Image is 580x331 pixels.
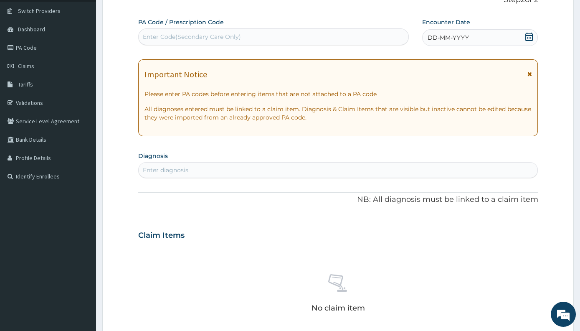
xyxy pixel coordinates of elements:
span: Claims [18,62,34,70]
h1: Important Notice [144,70,207,79]
span: DD-MM-YYYY [428,33,469,42]
label: Diagnosis [138,152,168,160]
span: We're online! [48,105,115,190]
p: NB: All diagnosis must be linked to a claim item [138,194,538,205]
span: Dashboard [18,25,45,33]
h3: Claim Items [138,231,185,240]
label: Encounter Date [422,18,470,26]
div: Enter Code(Secondary Care Only) [143,33,241,41]
p: All diagnoses entered must be linked to a claim item. Diagnosis & Claim Items that are visible bu... [144,105,532,122]
img: d_794563401_company_1708531726252_794563401 [15,42,34,63]
div: Minimize live chat window [137,4,157,24]
p: No claim item [312,304,365,312]
label: PA Code / Prescription Code [138,18,224,26]
p: Please enter PA codes before entering items that are not attached to a PA code [144,90,532,98]
span: Tariffs [18,81,33,88]
div: Chat with us now [43,47,140,58]
textarea: Type your message and hit 'Enter' [4,228,159,257]
span: Switch Providers [18,7,61,15]
div: Enter diagnosis [143,166,188,174]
